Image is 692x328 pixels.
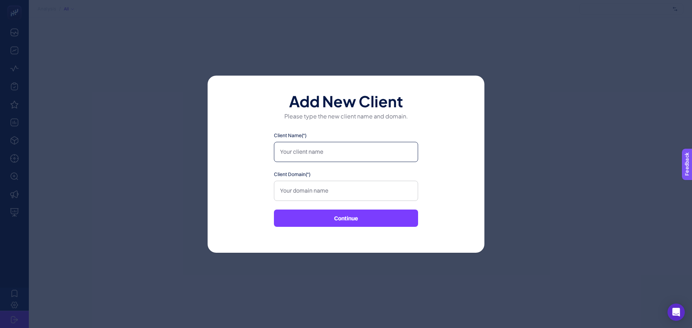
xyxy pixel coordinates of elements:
[231,112,461,120] p: Please type the new client name and domain.
[274,171,418,178] label: Client Domain(*)
[4,2,27,8] span: Feedback
[274,142,418,162] input: Your client name
[231,93,461,107] h1: Add New Client
[274,132,418,139] label: Client Name(*)
[667,304,685,321] div: Open Intercom Messenger
[274,210,418,227] button: Continue
[274,181,418,201] input: Your domain name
